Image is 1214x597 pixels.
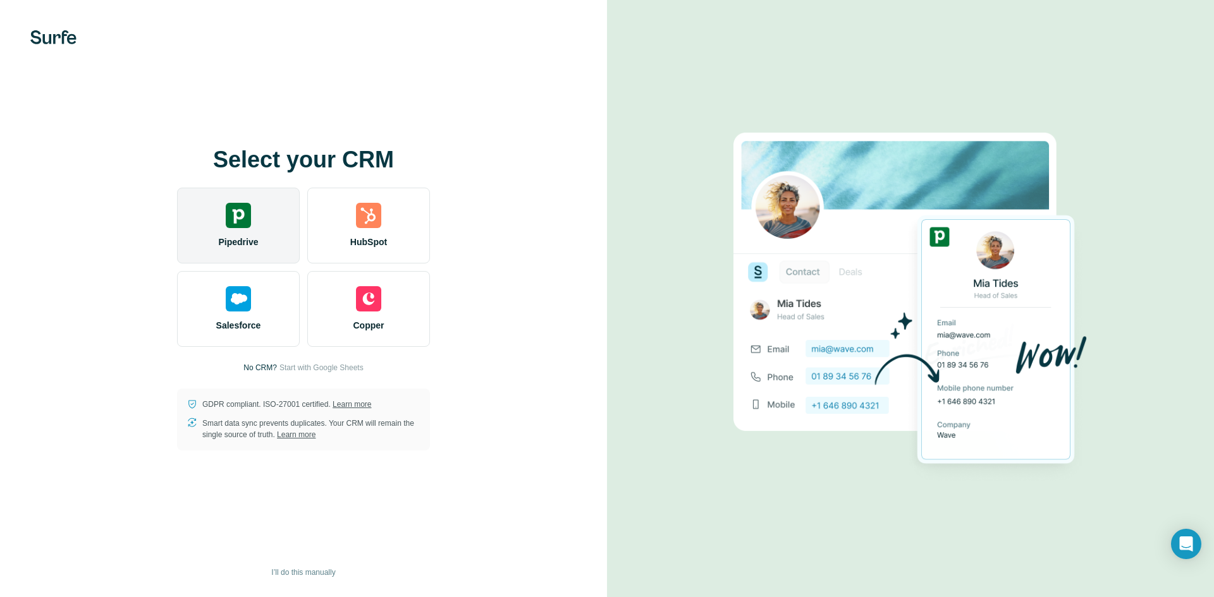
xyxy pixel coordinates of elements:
[262,563,344,582] button: I’ll do this manually
[202,418,420,440] p: Smart data sync prevents duplicates. Your CRM will remain the single source of truth.
[1171,529,1201,559] div: Open Intercom Messenger
[202,399,371,410] p: GDPR compliant. ISO-27001 certified.
[350,236,387,248] span: HubSpot
[216,319,261,332] span: Salesforce
[356,203,381,228] img: hubspot's logo
[733,111,1088,486] img: PIPEDRIVE image
[356,286,381,311] img: copper's logo
[226,286,251,311] img: salesforce's logo
[279,362,364,373] button: Start with Google Sheets
[243,362,277,373] p: No CRM?
[277,430,316,439] a: Learn more
[226,203,251,228] img: pipedrive's logo
[177,147,430,172] h1: Select your CRM
[218,236,258,248] span: Pipedrive
[353,319,384,332] span: Copper
[271,567,335,578] span: I’ll do this manually
[333,400,371,409] a: Learn more
[30,30,77,44] img: Surfe's logo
